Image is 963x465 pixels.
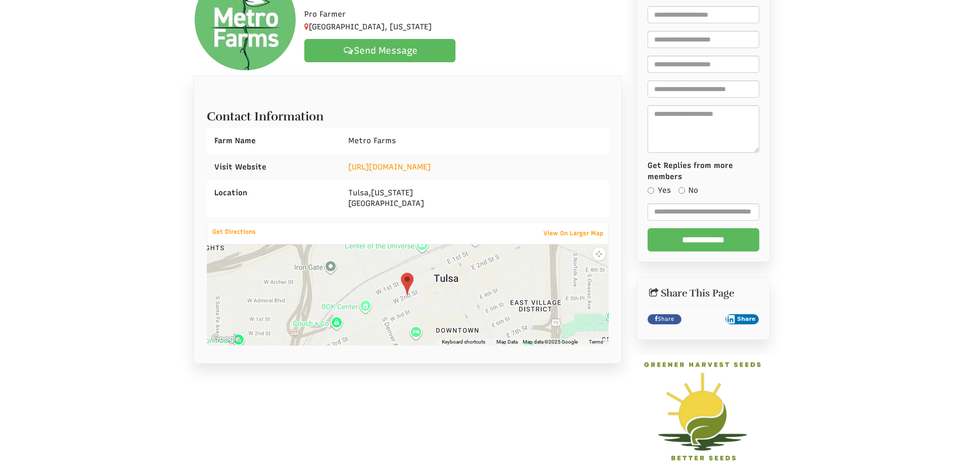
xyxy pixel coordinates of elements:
label: Get Replies from more members [648,160,759,182]
input: Yes [648,187,654,194]
a: Terms (opens in new tab) [589,339,603,346]
span: Pro Farmer [304,10,346,19]
span: Map data ©2025 Google [523,339,578,346]
h2: Share This Page [648,288,759,299]
span: Tulsa [348,188,369,197]
iframe: X Post Button [686,314,720,324]
button: Share [725,314,759,324]
a: Share [648,314,681,324]
a: View On Larger Map [538,226,608,240]
div: Visit Website [207,154,341,180]
h2: Contact Information [207,105,609,123]
span: [GEOGRAPHIC_DATA], [US_STATE] [304,22,432,31]
div: Location [207,180,341,206]
img: Google [209,332,243,346]
label: No [678,185,698,196]
ul: Profile Tabs [194,75,622,76]
a: Open this area in Google Maps (opens a new window) [209,332,243,346]
button: Map camera controls [592,247,606,261]
div: Farm Name [207,128,341,154]
a: [URL][DOMAIN_NAME] [348,162,431,172]
div: , [GEOGRAPHIC_DATA] [341,180,609,217]
span: Metro Farms [348,136,396,145]
a: Send Message [304,39,455,62]
label: Yes [648,185,671,196]
span: [US_STATE] [371,188,413,197]
button: Map Data [496,339,518,346]
a: Get Directions [207,226,261,238]
input: No [678,187,685,194]
button: Keyboard shortcuts [442,339,485,346]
